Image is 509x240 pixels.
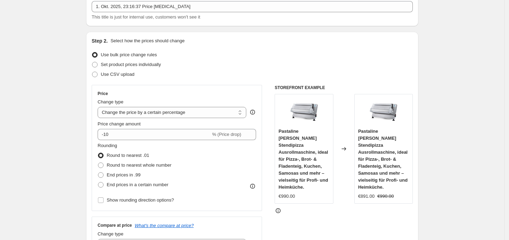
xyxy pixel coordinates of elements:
span: Change type [98,99,123,104]
span: End prices in a certain number [107,182,168,187]
button: What's the compare at price? [135,223,194,228]
span: Rounding [98,143,117,148]
img: 51WDw9Wd5oL_80x.jpg [290,98,318,126]
span: Show rounding direction options? [107,197,174,203]
h3: Price [98,91,108,96]
h6: STOREFRONT EXAMPLE [275,85,413,90]
span: Use CSV upload [101,72,134,77]
div: €990.00 [278,193,295,200]
span: Round to nearest whole number [107,162,171,168]
span: End prices in .99 [107,172,141,177]
div: help [249,109,256,116]
h2: Step 2. [92,37,108,44]
div: €891.00 [358,193,375,200]
span: Set product prices individually [101,62,161,67]
input: 30% off holiday sale [92,1,413,12]
span: Pastaline [PERSON_NAME] Stendipizza Ausrollmaschine, ideal für Pizza-, Brot- & Fladenteig, Kuchen... [278,129,328,190]
img: 51WDw9Wd5oL_80x.jpg [369,98,397,126]
span: Change type [98,231,123,237]
span: Pastaline [PERSON_NAME] Stendipizza Ausrollmaschine, ideal für Pizza-, Brot- & Fladenteig, Kuchen... [358,129,408,190]
span: This title is just for internal use, customers won't see it [92,14,200,20]
h3: Compare at price [98,223,132,228]
span: % (Price drop) [212,132,241,137]
span: Round to nearest .01 [107,153,149,158]
p: Select how the prices should change [111,37,185,44]
span: Use bulk price change rules [101,52,157,57]
input: -15 [98,129,211,140]
strike: €990.00 [377,193,394,200]
span: Price change amount [98,121,141,126]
